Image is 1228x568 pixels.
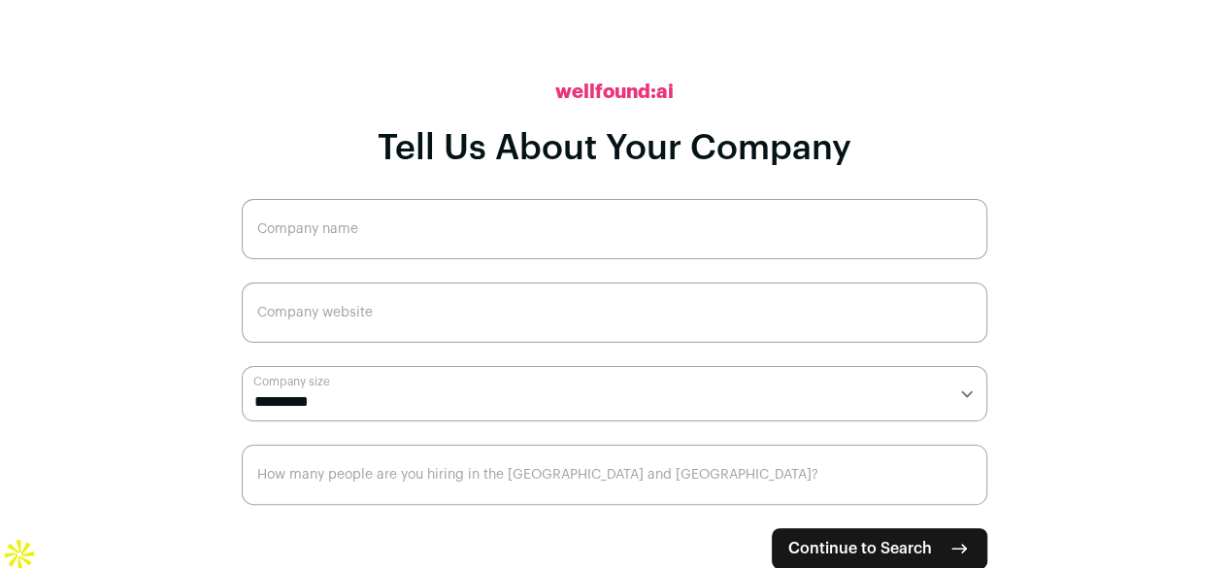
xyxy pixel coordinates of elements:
[242,445,987,505] input: How many people are you hiring in the US and Canada?
[555,79,674,106] h2: wellfound:ai
[788,537,932,560] span: Continue to Search
[378,129,851,168] h1: Tell Us About Your Company
[242,199,987,259] input: Company name
[242,283,987,343] input: Company website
